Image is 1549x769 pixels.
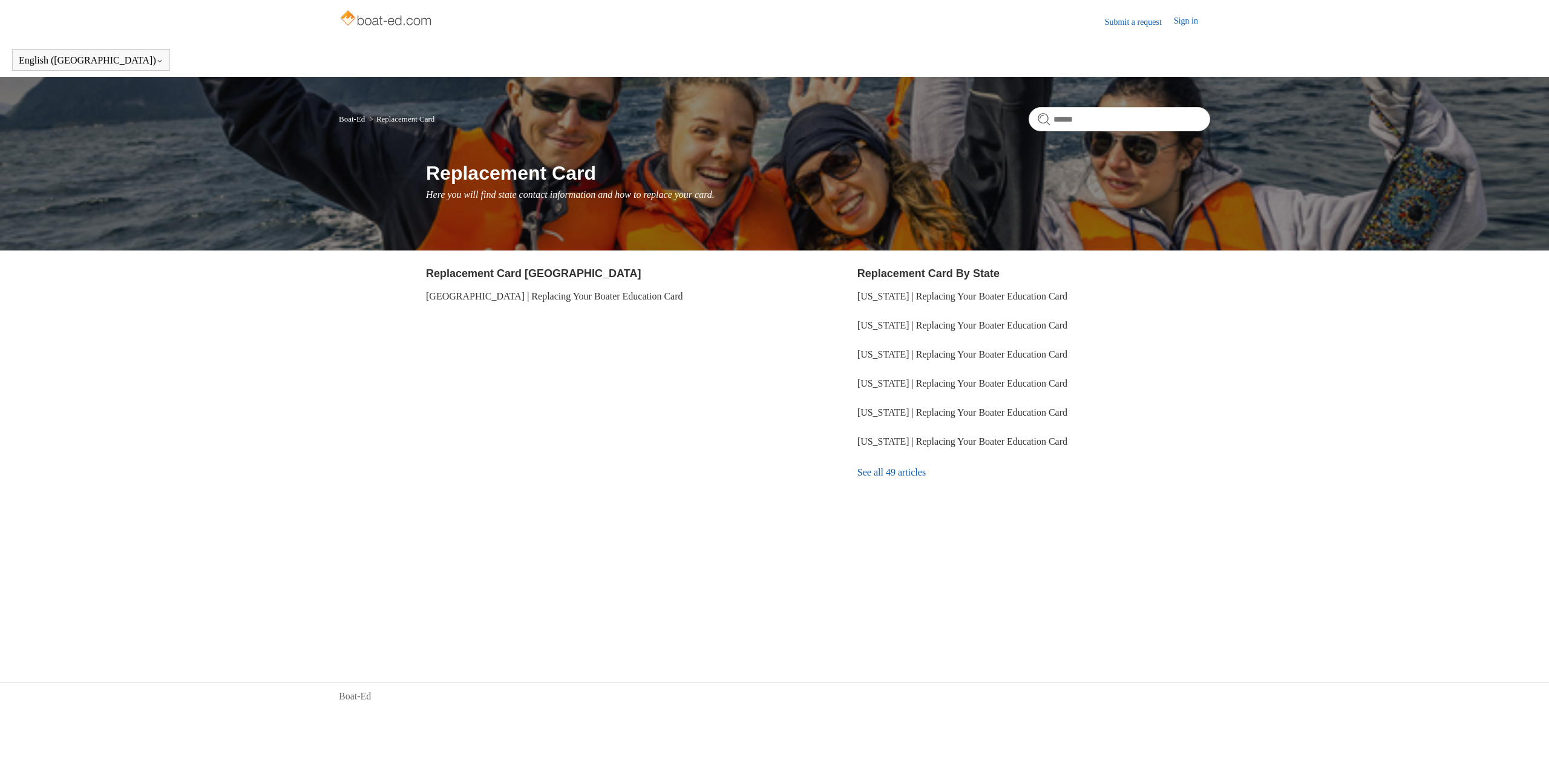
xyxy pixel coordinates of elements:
[1029,107,1210,131] input: Search
[339,114,365,123] a: Boat-Ed
[857,436,1067,447] a: [US_STATE] | Replacing Your Boater Education Card
[426,159,1210,188] h1: Replacement Card
[1508,728,1540,760] div: Live chat
[857,267,1000,280] a: Replacement Card By State
[857,291,1067,301] a: [US_STATE] | Replacing Your Boater Education Card
[426,188,1210,202] p: Here you will find state contact information and how to replace your card.
[367,114,435,123] li: Replacement Card
[339,7,435,31] img: Boat-Ed Help Center home page
[857,456,1210,489] a: See all 49 articles
[857,407,1067,417] a: [US_STATE] | Replacing Your Boater Education Card
[857,320,1067,330] a: [US_STATE] | Replacing Your Boater Education Card
[857,378,1067,388] a: [US_STATE] | Replacing Your Boater Education Card
[19,55,163,66] button: English ([GEOGRAPHIC_DATA])
[339,114,367,123] li: Boat-Ed
[1105,16,1174,28] a: Submit a request
[426,291,683,301] a: [GEOGRAPHIC_DATA] | Replacing Your Boater Education Card
[426,267,641,280] a: Replacement Card [GEOGRAPHIC_DATA]
[857,349,1067,359] a: [US_STATE] | Replacing Your Boater Education Card
[1174,15,1210,29] a: Sign in
[339,689,371,704] a: Boat-Ed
